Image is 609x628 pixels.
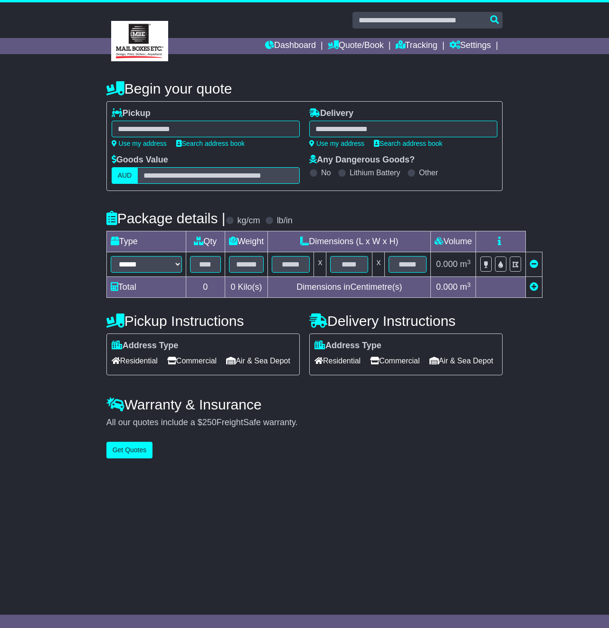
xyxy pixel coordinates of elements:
[238,216,260,226] label: kg/cm
[186,277,225,298] td: 0
[309,155,415,165] label: Any Dangerous Goods?
[530,259,538,269] a: Remove this item
[225,277,268,298] td: Kilo(s)
[460,259,471,269] span: m
[429,353,494,368] span: Air & Sea Depot
[106,442,153,458] button: Get Quotes
[314,353,361,368] span: Residential
[167,353,217,368] span: Commercial
[268,231,431,252] td: Dimensions (L x W x H)
[460,282,471,292] span: m
[202,418,217,427] span: 250
[467,258,471,266] sup: 3
[176,140,245,147] a: Search address book
[225,231,268,252] td: Weight
[530,282,538,292] a: Add new item
[186,231,225,252] td: Qty
[467,281,471,288] sup: 3
[106,313,300,329] h4: Pickup Instructions
[431,231,476,252] td: Volume
[314,341,381,351] label: Address Type
[106,81,503,96] h4: Begin your quote
[372,252,385,277] td: x
[277,216,293,226] label: lb/in
[268,277,431,298] td: Dimensions in Centimetre(s)
[112,140,167,147] a: Use my address
[112,353,158,368] span: Residential
[436,259,457,269] span: 0.000
[231,282,236,292] span: 0
[106,277,186,298] td: Total
[112,341,179,351] label: Address Type
[449,38,491,54] a: Settings
[106,397,503,412] h4: Warranty & Insurance
[309,108,353,119] label: Delivery
[106,418,503,428] div: All our quotes include a $ FreightSafe warranty.
[309,313,503,329] h4: Delivery Instructions
[106,210,226,226] h4: Package details |
[112,108,151,119] label: Pickup
[309,140,364,147] a: Use my address
[396,38,438,54] a: Tracking
[106,231,186,252] td: Type
[112,167,138,184] label: AUD
[328,38,384,54] a: Quote/Book
[112,155,168,165] label: Goods Value
[314,252,326,277] td: x
[350,168,400,177] label: Lithium Battery
[436,282,457,292] span: 0.000
[419,168,438,177] label: Other
[370,353,419,368] span: Commercial
[265,38,316,54] a: Dashboard
[226,353,290,368] span: Air & Sea Depot
[321,168,331,177] label: No
[374,140,442,147] a: Search address book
